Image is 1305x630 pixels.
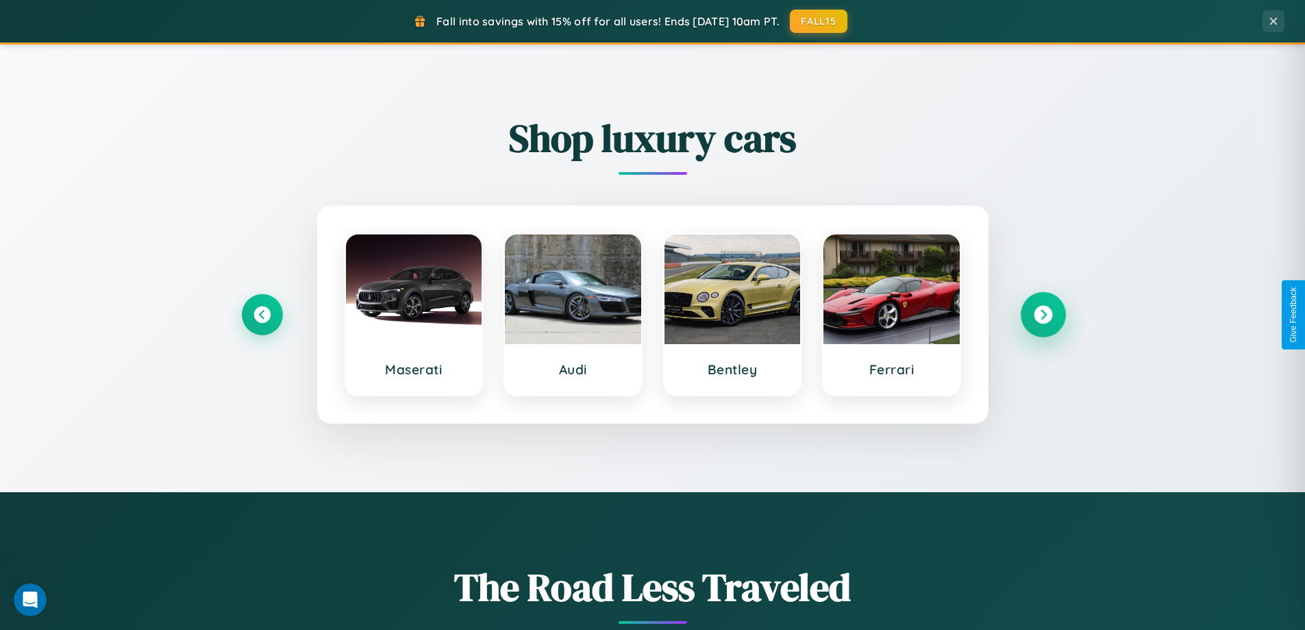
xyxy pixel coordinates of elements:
[1289,287,1298,343] div: Give Feedback
[242,561,1064,614] h1: The Road Less Traveled
[360,361,469,378] h3: Maserati
[790,10,847,33] button: FALL15
[242,112,1064,165] h2: Shop luxury cars
[678,361,787,378] h3: Bentley
[14,583,47,616] iframe: Intercom live chat
[436,14,780,28] span: Fall into savings with 15% off for all users! Ends [DATE] 10am PT.
[837,361,946,378] h3: Ferrari
[519,361,627,378] h3: Audi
